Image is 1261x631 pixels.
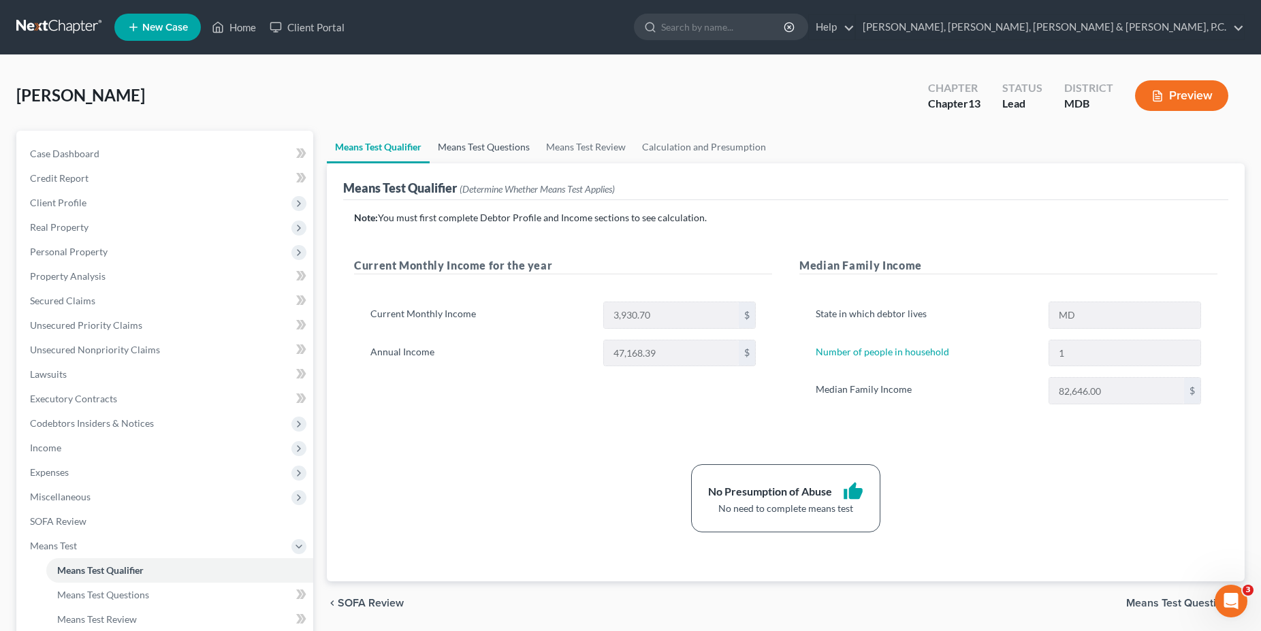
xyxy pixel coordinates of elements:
[708,484,832,500] div: No Presumption of Abuse
[30,148,99,159] span: Case Dashboard
[354,211,1217,225] p: You must first complete Debtor Profile and Income sections to see calculation.
[354,212,378,223] strong: Note:
[604,340,739,366] input: 0.00
[928,96,980,112] div: Chapter
[1184,378,1200,404] div: $
[19,264,313,289] a: Property Analysis
[30,442,61,453] span: Income
[364,302,596,329] label: Current Monthly Income
[538,131,634,163] a: Means Test Review
[19,289,313,313] a: Secured Claims
[30,172,89,184] span: Credit Report
[30,197,86,208] span: Client Profile
[809,15,855,39] a: Help
[57,613,137,625] span: Means Test Review
[661,14,786,39] input: Search by name...
[1135,80,1228,111] button: Preview
[19,166,313,191] a: Credit Report
[19,362,313,387] a: Lawsuits
[1049,378,1184,404] input: 0.00
[809,302,1042,329] label: State in which debtor lives
[1243,585,1254,596] span: 3
[604,302,739,328] input: 0.00
[343,180,615,196] div: Means Test Qualifier
[968,97,980,110] span: 13
[30,466,69,478] span: Expenses
[1049,340,1200,366] input: --
[19,387,313,411] a: Executory Contracts
[739,340,755,366] div: $
[30,417,154,429] span: Codebtors Insiders & Notices
[843,481,863,502] i: thumb_up
[19,338,313,362] a: Unsecured Nonpriority Claims
[30,295,95,306] span: Secured Claims
[30,515,86,527] span: SOFA Review
[1126,598,1234,609] span: Means Test Questions
[30,319,142,331] span: Unsecured Priority Claims
[1049,302,1200,328] input: State
[30,393,117,404] span: Executory Contracts
[1002,96,1042,112] div: Lead
[46,583,313,607] a: Means Test Questions
[142,22,188,33] span: New Case
[634,131,774,163] a: Calculation and Presumption
[809,377,1042,404] label: Median Family Income
[30,221,89,233] span: Real Property
[46,558,313,583] a: Means Test Qualifier
[19,509,313,534] a: SOFA Review
[928,80,980,96] div: Chapter
[263,15,351,39] a: Client Portal
[30,368,67,380] span: Lawsuits
[57,564,144,576] span: Means Test Qualifier
[327,598,404,609] button: chevron_left SOFA Review
[856,15,1244,39] a: [PERSON_NAME], [PERSON_NAME], [PERSON_NAME] & [PERSON_NAME], P.C.
[1002,80,1042,96] div: Status
[1215,585,1247,617] iframe: Intercom live chat
[364,340,596,367] label: Annual Income
[30,344,160,355] span: Unsecured Nonpriority Claims
[30,270,106,282] span: Property Analysis
[799,257,1217,274] h5: Median Family Income
[30,246,108,257] span: Personal Property
[460,183,615,195] span: (Determine Whether Means Test Applies)
[816,346,949,357] a: Number of people in household
[739,302,755,328] div: $
[57,589,149,600] span: Means Test Questions
[430,131,538,163] a: Means Test Questions
[19,142,313,166] a: Case Dashboard
[205,15,263,39] a: Home
[327,131,430,163] a: Means Test Qualifier
[708,502,863,515] div: No need to complete means test
[338,598,404,609] span: SOFA Review
[1064,80,1113,96] div: District
[19,313,313,338] a: Unsecured Priority Claims
[16,85,145,105] span: [PERSON_NAME]
[327,598,338,609] i: chevron_left
[1064,96,1113,112] div: MDB
[30,491,91,502] span: Miscellaneous
[354,257,772,274] h5: Current Monthly Income for the year
[1126,598,1245,609] button: Means Test Questions chevron_right
[30,540,77,551] span: Means Test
